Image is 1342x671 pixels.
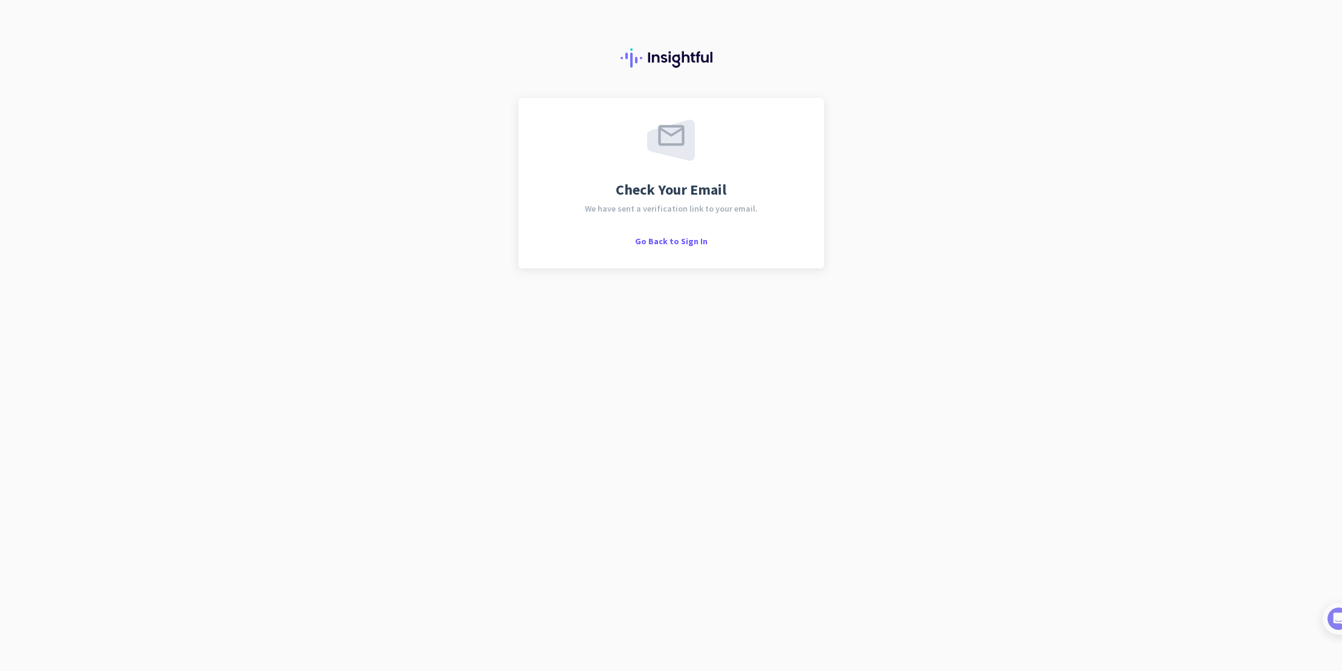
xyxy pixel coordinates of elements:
span: We have sent a verification link to your email. [585,204,758,213]
span: Check Your Email [616,183,726,197]
img: Insightful [621,48,722,68]
img: email-sent [647,120,695,161]
span: Go Back to Sign In [635,236,708,247]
